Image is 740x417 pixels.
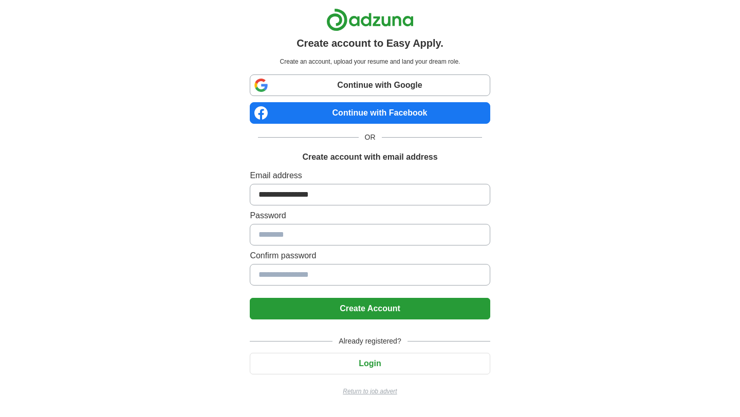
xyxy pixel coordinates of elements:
[250,298,490,319] button: Create Account
[359,132,382,143] span: OR
[250,353,490,374] button: Login
[250,387,490,396] a: Return to job advert
[250,210,490,222] label: Password
[250,359,490,368] a: Login
[332,336,407,347] span: Already registered?
[326,8,414,31] img: Adzuna logo
[297,35,443,51] h1: Create account to Easy Apply.
[250,250,490,262] label: Confirm password
[252,57,488,66] p: Create an account, upload your resume and land your dream role.
[250,169,490,182] label: Email address
[250,102,490,124] a: Continue with Facebook
[302,151,437,163] h1: Create account with email address
[250,74,490,96] a: Continue with Google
